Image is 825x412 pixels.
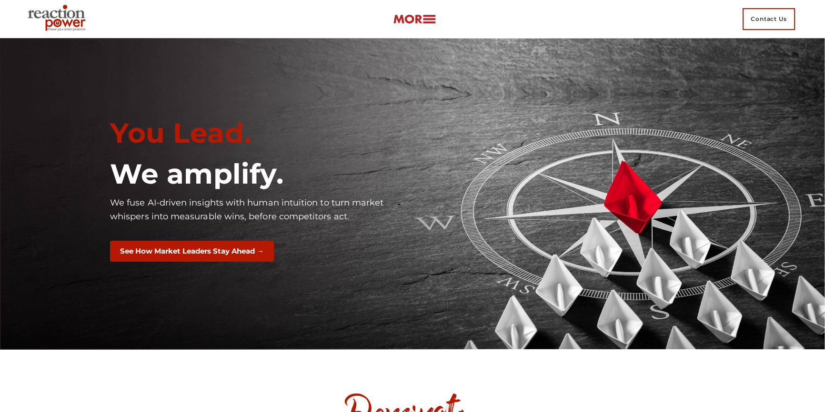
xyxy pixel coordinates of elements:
h1: We amplify. [110,157,405,191]
p: We fuse AI-driven insights with human intuition to turn market whispers into measurable wins, bef... [110,196,405,224]
a: See How Market Leaders Stay Ahead → [110,245,274,256]
img: more-btn.png [393,14,436,25]
span: You Lead. [110,116,252,150]
img: Executive Branding | Personal Branding Agency [24,2,93,36]
button: See How Market Leaders Stay Ahead → [110,241,274,262]
span: Contact Us [743,8,795,30]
